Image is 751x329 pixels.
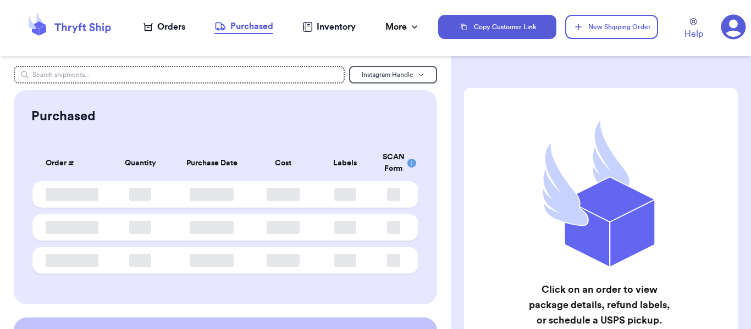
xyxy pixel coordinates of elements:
[32,145,109,181] th: Order #
[565,15,658,39] button: New Shipping Order
[385,20,420,34] div: More
[252,145,314,181] th: Cost
[302,20,356,34] a: Inventory
[684,27,703,41] span: Help
[349,66,437,83] button: Instagram Handle
[383,152,405,175] div: SCAN Form
[143,20,185,34] a: Orders
[214,20,273,33] div: Purchased
[171,145,252,181] th: Purchase Date
[214,20,273,34] a: Purchased
[314,145,375,181] th: Labels
[438,15,557,39] button: Copy Customer Link
[14,66,345,83] input: Search shipments...
[684,18,703,41] a: Help
[523,282,676,328] h2: Click on an order to view package details, refund labels, or schedule a USPS pickup.
[362,71,413,78] span: Instagram Handle
[109,145,171,181] th: Quantity
[31,108,96,125] h2: Purchased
